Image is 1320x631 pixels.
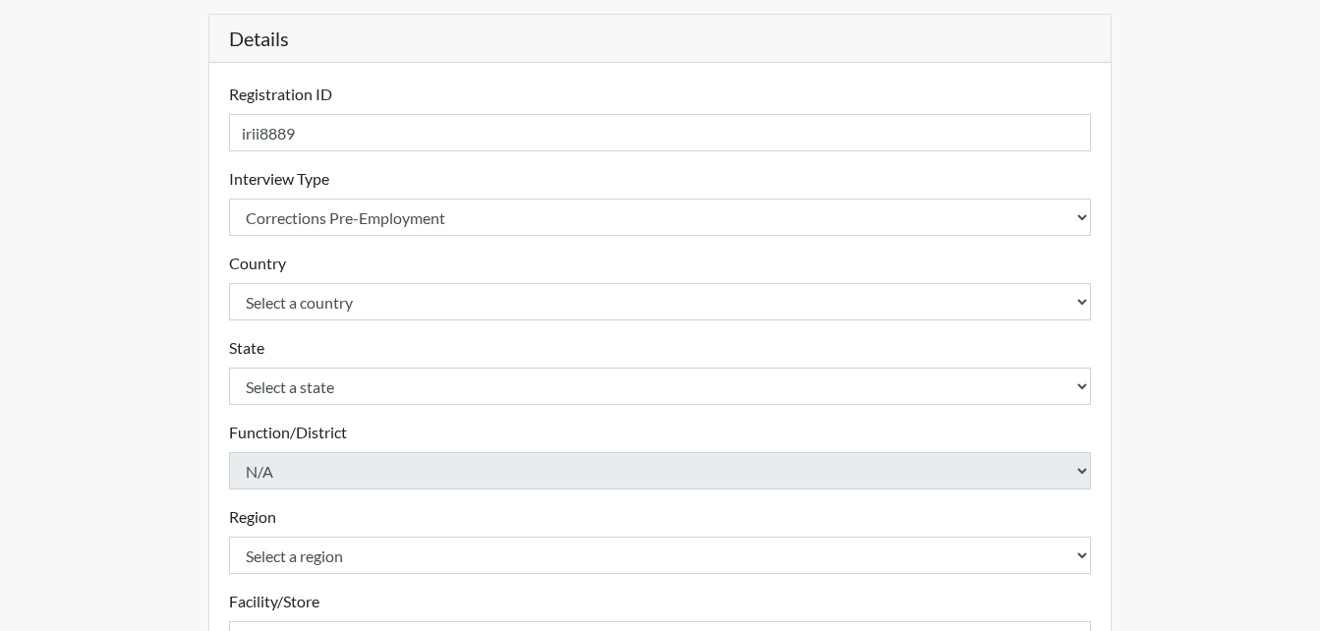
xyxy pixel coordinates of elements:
[229,167,329,191] label: Interview Type
[229,590,319,613] label: Facility/Store
[229,252,286,275] label: Country
[229,114,1092,151] input: Insert a Registration ID, which needs to be a unique alphanumeric value for each interviewee
[229,83,332,106] label: Registration ID
[229,505,276,529] label: Region
[229,421,347,444] label: Function/District
[209,15,1112,63] h5: Details
[229,336,264,360] label: State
